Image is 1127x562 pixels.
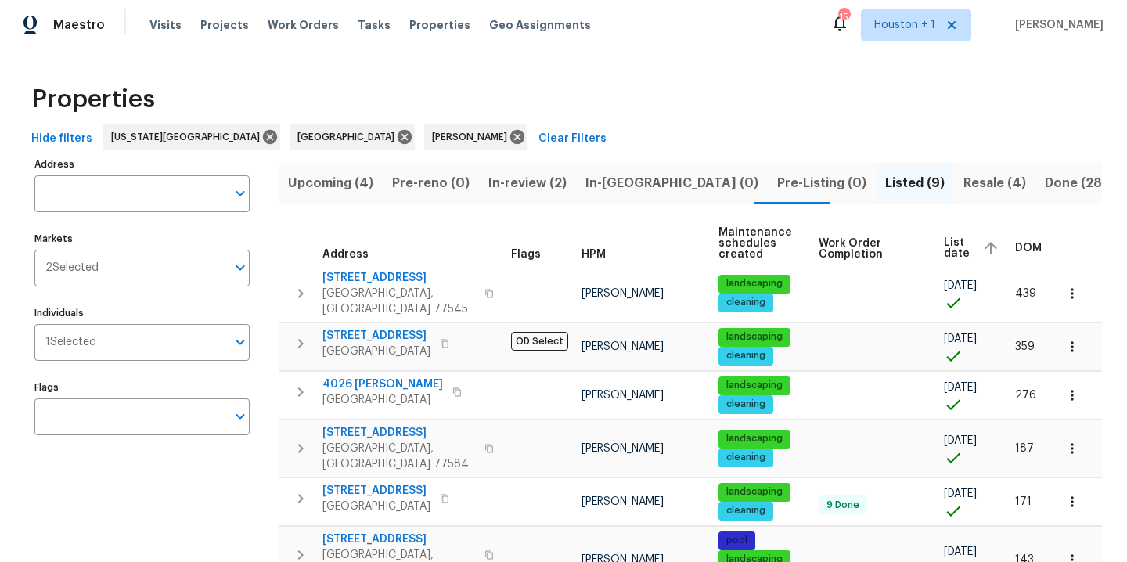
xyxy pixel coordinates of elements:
span: 276 [1015,390,1036,401]
span: [STREET_ADDRESS] [322,425,475,441]
span: [DATE] [944,546,977,557]
span: [GEOGRAPHIC_DATA], [GEOGRAPHIC_DATA] 77584 [322,441,475,472]
span: Tasks [358,20,391,31]
span: List date [944,237,970,259]
label: Individuals [34,308,250,318]
span: Clear Filters [538,129,607,149]
label: Address [34,160,250,169]
span: [GEOGRAPHIC_DATA] [322,344,430,359]
button: Open [229,405,251,427]
span: [GEOGRAPHIC_DATA] [322,392,443,408]
label: Flags [34,383,250,392]
span: 171 [1015,496,1032,507]
span: HPM [582,249,606,260]
div: 15 [838,9,849,25]
span: [PERSON_NAME] [582,443,664,454]
span: [DATE] [944,435,977,446]
span: cleaning [720,349,772,362]
span: cleaning [720,451,772,464]
span: Hide filters [31,129,92,149]
span: [PERSON_NAME] [1009,17,1104,33]
span: Done (286) [1045,172,1115,194]
div: [GEOGRAPHIC_DATA] [290,124,415,150]
span: [GEOGRAPHIC_DATA], [GEOGRAPHIC_DATA] 77545 [322,286,475,317]
span: landscaping [720,379,789,392]
span: [STREET_ADDRESS] [322,270,475,286]
span: Flags [511,249,541,260]
span: cleaning [720,398,772,411]
span: Maestro [53,17,105,33]
span: landscaping [720,432,789,445]
span: landscaping [720,277,789,290]
span: OD Select [511,332,568,351]
span: 9 Done [820,499,866,512]
label: Markets [34,234,250,243]
span: 4026 [PERSON_NAME] [322,376,443,392]
span: Properties [31,92,155,107]
span: Properties [409,17,470,33]
button: Open [229,257,251,279]
span: cleaning [720,504,772,517]
button: Hide filters [25,124,99,153]
span: Maintenance schedules created [718,227,792,260]
span: landscaping [720,485,789,499]
span: [PERSON_NAME] [582,288,664,299]
span: 2 Selected [45,261,99,275]
span: [PERSON_NAME] [582,341,664,352]
span: Address [322,249,369,260]
span: pool [720,534,754,547]
span: [STREET_ADDRESS] [322,531,475,547]
span: Projects [200,17,249,33]
span: Listed (9) [885,172,945,194]
button: Open [229,331,251,353]
span: [GEOGRAPHIC_DATA] [322,499,430,514]
span: Geo Assignments [489,17,591,33]
span: cleaning [720,296,772,309]
span: [PERSON_NAME] [582,390,664,401]
span: Work Order Completion [819,238,917,260]
span: Pre-reno (0) [392,172,470,194]
span: [US_STATE][GEOGRAPHIC_DATA] [111,129,266,145]
span: landscaping [720,330,789,344]
span: [GEOGRAPHIC_DATA] [297,129,401,145]
div: [PERSON_NAME] [424,124,527,150]
span: Work Orders [268,17,339,33]
span: [DATE] [944,488,977,499]
span: 439 [1015,288,1036,299]
div: [US_STATE][GEOGRAPHIC_DATA] [103,124,280,150]
span: Upcoming (4) [288,172,373,194]
span: Visits [149,17,182,33]
span: [PERSON_NAME] [432,129,513,145]
span: [STREET_ADDRESS] [322,483,430,499]
span: [PERSON_NAME] [582,496,664,507]
span: 1 Selected [45,336,96,349]
span: Resale (4) [963,172,1026,194]
span: [DATE] [944,280,977,291]
span: 359 [1015,341,1035,352]
span: 187 [1015,443,1034,454]
button: Clear Filters [532,124,613,153]
span: [DATE] [944,382,977,393]
span: Houston + 1 [874,17,935,33]
span: [DATE] [944,333,977,344]
span: [STREET_ADDRESS] [322,328,430,344]
span: In-[GEOGRAPHIC_DATA] (0) [585,172,758,194]
span: DOM [1015,243,1042,254]
span: In-review (2) [488,172,567,194]
span: Pre-Listing (0) [777,172,866,194]
button: Open [229,182,251,204]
